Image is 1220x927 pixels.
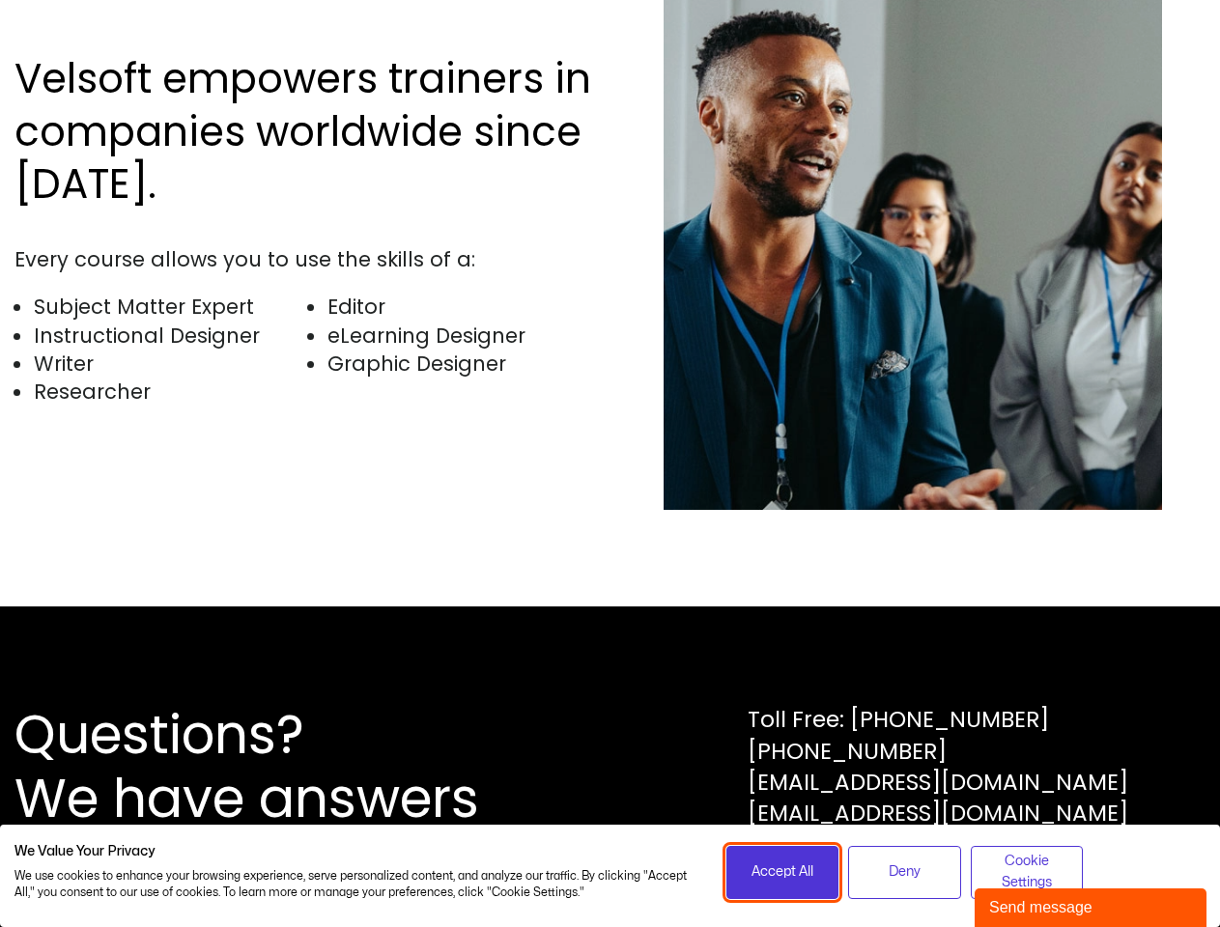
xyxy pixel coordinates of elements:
li: Writer [34,350,307,378]
li: Editor [327,293,601,321]
li: Graphic Designer [327,350,601,378]
li: Instructional Designer [34,322,307,350]
li: Researcher [34,378,307,406]
button: Adjust cookie preferences [971,846,1084,899]
span: Cookie Settings [983,851,1071,894]
h2: Questions? We have answers [14,703,549,830]
span: Accept All [752,861,813,883]
div: Toll Free: [PHONE_NUMBER] [PHONE_NUMBER] [EMAIL_ADDRESS][DOMAIN_NAME] [EMAIL_ADDRESS][DOMAIN_NAME] [748,704,1128,829]
h2: Velsoft empowers trainers in companies worldwide since [DATE]. [14,53,601,211]
p: We use cookies to enhance your browsing experience, serve personalized content, and analyze our t... [14,868,697,901]
button: Deny all cookies [848,846,961,899]
div: Every course allows you to use the skills of a: [14,245,601,273]
iframe: chat widget [975,885,1210,927]
span: Deny [889,861,921,883]
li: Subject Matter Expert [34,293,307,321]
button: Accept all cookies [726,846,839,899]
li: eLearning Designer [327,322,601,350]
h2: We Value Your Privacy [14,843,697,860]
